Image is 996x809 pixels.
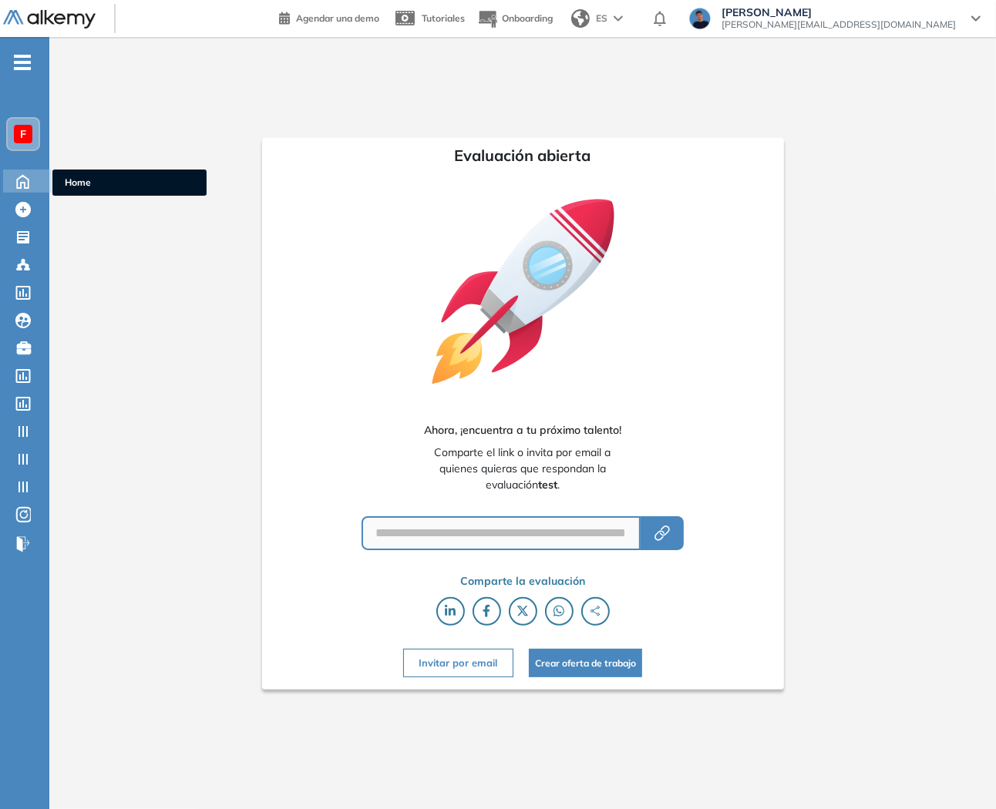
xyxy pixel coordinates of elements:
span: Comparte el link o invita por email a quienes quieras que respondan la evaluación . [424,445,621,493]
a: Agendar una demo [279,8,379,26]
button: Onboarding [477,2,553,35]
i: - [14,61,31,64]
span: F [20,128,26,140]
span: Onboarding [502,12,553,24]
img: Logo [3,10,96,29]
span: Ahora, ¡encuentra a tu próximo talento! [424,422,621,438]
span: Home [65,176,194,190]
div: Widget de chat [720,632,996,809]
span: ES [596,12,607,25]
img: world [571,9,590,28]
button: Invitar por email [403,649,513,677]
b: test [538,478,557,492]
span: [PERSON_NAME] [722,6,956,18]
span: Comparte la evaluación [460,573,585,589]
span: Agendar una demo [296,12,379,24]
span: Evaluación abierta [455,144,591,167]
button: Crear oferta de trabajo [529,649,642,677]
iframe: Chat Widget [720,632,996,809]
span: Tutoriales [422,12,465,24]
span: [PERSON_NAME][EMAIL_ADDRESS][DOMAIN_NAME] [722,18,956,31]
img: arrow [614,15,623,22]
